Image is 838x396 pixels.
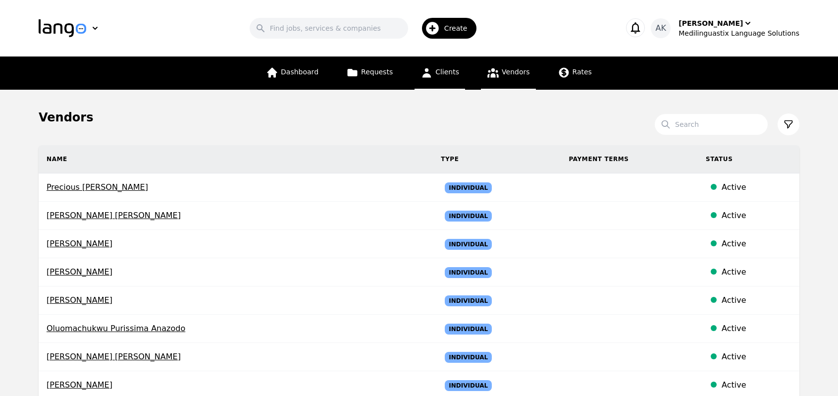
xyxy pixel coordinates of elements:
[573,68,592,76] span: Rates
[722,181,791,193] div: Active
[445,295,492,306] span: Individual
[655,114,768,135] input: Search
[47,379,425,391] span: [PERSON_NAME]
[39,110,93,125] h1: Vendors
[433,145,561,173] th: Type
[722,323,791,335] div: Active
[778,113,799,135] button: Filter
[722,351,791,363] div: Active
[502,68,529,76] span: Vendors
[445,267,492,278] span: Individual
[39,19,86,37] img: Logo
[415,57,465,90] a: Clients
[722,379,791,391] div: Active
[445,182,492,193] span: Individual
[445,211,492,222] span: Individual
[445,380,492,391] span: Individual
[651,18,799,38] button: AK[PERSON_NAME]Medilinguastix Language Solutions
[722,266,791,278] div: Active
[47,294,425,306] span: [PERSON_NAME]
[39,145,433,173] th: Name
[722,210,791,222] div: Active
[679,18,743,28] div: [PERSON_NAME]
[250,18,408,39] input: Find jobs, services & companies
[445,239,492,250] span: Individual
[445,324,492,335] span: Individual
[47,266,425,278] span: [PERSON_NAME]
[698,145,799,173] th: Status
[47,323,425,335] span: Oluomachukwu Purissima Anazodo
[444,23,474,33] span: Create
[361,68,393,76] span: Requests
[656,22,666,34] span: AK
[281,68,318,76] span: Dashboard
[408,14,483,43] button: Create
[47,238,425,250] span: [PERSON_NAME]
[722,238,791,250] div: Active
[481,57,535,90] a: Vendors
[552,57,598,90] a: Rates
[47,351,425,363] span: [PERSON_NAME] [PERSON_NAME]
[679,28,799,38] div: Medilinguastix Language Solutions
[340,57,399,90] a: Requests
[47,181,425,193] span: Precious [PERSON_NAME]
[260,57,324,90] a: Dashboard
[47,210,425,222] span: [PERSON_NAME] [PERSON_NAME]
[722,294,791,306] div: Active
[561,145,698,173] th: Payment Terms
[445,352,492,363] span: Individual
[435,68,459,76] span: Clients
